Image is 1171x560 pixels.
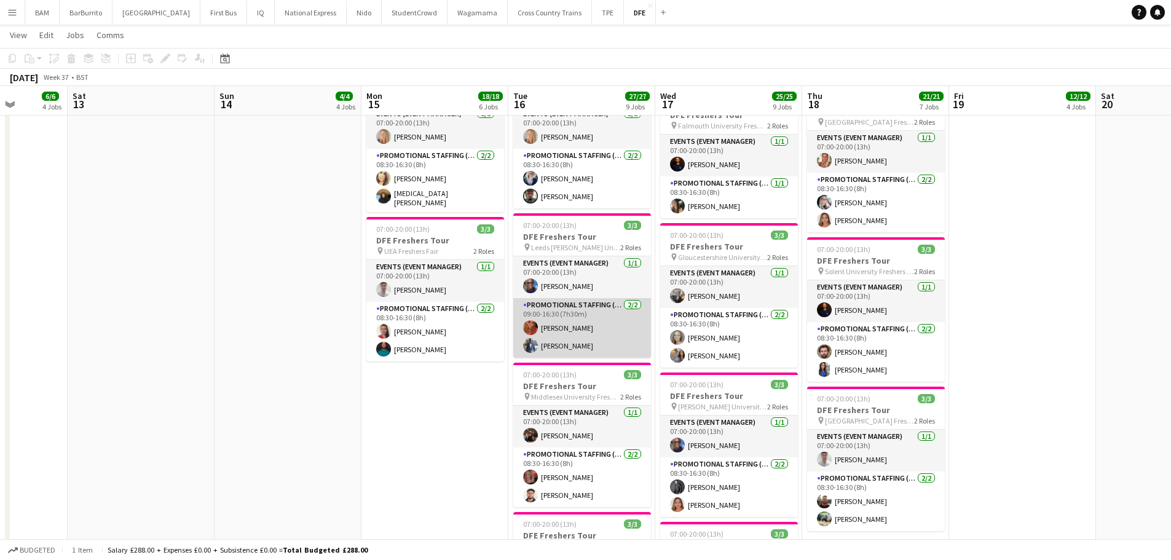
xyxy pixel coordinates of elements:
h3: DFE Freshers Tour [366,235,504,246]
span: 3/3 [771,231,788,240]
div: 9 Jobs [773,102,796,111]
div: 7 Jobs [920,102,943,111]
span: 2 Roles [914,267,935,276]
app-card-role: Events (Event Manager)1/107:00-20:00 (13h)[PERSON_NAME] [807,280,945,322]
app-card-role: Promotional Staffing (Brand Ambassadors)2/208:30-16:30 (8h)[PERSON_NAME][PERSON_NAME] [807,173,945,232]
span: 2 Roles [767,402,788,411]
app-card-role: Events (Event Manager)1/107:00-20:00 (13h)[PERSON_NAME] [513,107,651,149]
span: Leeds [PERSON_NAME] University Freshers Fair [531,243,620,252]
span: 12/12 [1066,92,1090,101]
h3: DFE Freshers Tour [660,390,798,401]
div: 4 Jobs [1067,102,1090,111]
span: View [10,30,27,41]
button: Wagamama [448,1,508,25]
span: 3/3 [477,224,494,234]
span: Jobs [66,30,84,41]
span: 17 [658,97,676,111]
span: Gloucestershire University Freshers Fair [678,253,767,262]
app-card-role: Promotional Staffing (Brand Ambassadors)2/208:30-16:30 (8h)[PERSON_NAME][PERSON_NAME] [660,308,798,368]
app-job-card: 07:00-20:00 (13h)3/3DFE Freshers Tour Middlesex University Freshers Fair2 RolesEvents (Event Mana... [513,363,651,507]
span: Edit [39,30,53,41]
button: Nido [347,1,382,25]
app-job-card: 07:00-20:00 (13h)3/3DFE Freshers Tour Gloucestershire University Freshers Fair2 RolesEvents (Even... [660,223,798,368]
span: [GEOGRAPHIC_DATA] Freshers Fair [825,117,914,127]
div: 07:00-20:00 (13h)3/3DFE Freshers Tour Teesside University Freshers Fair2 RolesEvents (Event Manag... [366,64,504,212]
app-card-role: Events (Event Manager)1/107:00-20:00 (13h)[PERSON_NAME] [366,107,504,149]
span: 2 Roles [914,416,935,425]
app-job-card: 07:00-20:00 (13h)3/3DFE Freshers Tour UEA Freshers Fair2 RolesEvents (Event Manager)1/107:00-20:0... [366,217,504,361]
span: Falmouth University Freshers Fair [678,121,767,130]
a: Comms [92,27,129,43]
app-card-role: Events (Event Manager)1/107:00-20:00 (13h)[PERSON_NAME] [660,266,798,308]
span: 1 item [68,545,97,554]
span: Sat [73,90,86,101]
span: 07:00-20:00 (13h) [670,231,723,240]
span: 19 [952,97,964,111]
app-job-card: 07:00-20:00 (13h)2/2DFE Freshers Tour Falmouth University Freshers Fair2 RolesEvents (Event Manag... [660,92,798,218]
div: [DATE] [10,71,38,84]
span: 3/3 [624,370,641,379]
span: 14 [218,97,234,111]
span: 07:00-20:00 (13h) [523,370,577,379]
span: Sat [1101,90,1114,101]
app-card-role: Events (Event Manager)1/107:00-20:00 (13h)[PERSON_NAME] [807,131,945,173]
span: 2 Roles [767,121,788,130]
button: DFE [624,1,656,25]
span: 2 Roles [914,117,935,127]
span: 15 [365,97,382,111]
span: 3/3 [624,221,641,230]
span: Middlesex University Freshers Fair [531,392,620,401]
app-job-card: 07:00-20:00 (13h)3/3DFE Freshers Tour [GEOGRAPHIC_DATA] Freshers Fair2 RolesEvents (Event Manager... [807,88,945,232]
span: 3/3 [771,529,788,538]
span: Comms [97,30,124,41]
app-card-role: Events (Event Manager)1/107:00-20:00 (13h)[PERSON_NAME] [366,260,504,302]
app-card-role: Events (Event Manager)1/107:00-20:00 (13h)[PERSON_NAME] [513,256,651,298]
div: 6 Jobs [479,102,502,111]
app-card-role: Events (Event Manager)1/107:00-20:00 (13h)[PERSON_NAME] [660,416,798,457]
span: 3/3 [918,394,935,403]
app-card-role: Events (Event Manager)1/107:00-20:00 (13h)[PERSON_NAME] [513,406,651,448]
span: 13 [71,97,86,111]
span: 6/6 [42,92,59,101]
h3: DFE Freshers Tour [807,255,945,266]
span: 25/25 [772,92,797,101]
h3: DFE Freshers Tour [660,241,798,252]
div: 07:00-20:00 (13h)3/3DFE Freshers Tour Solent University Freshers Fair2 RolesEvents (Event Manager... [807,237,945,382]
button: BAM [25,1,60,25]
span: 07:00-20:00 (13h) [670,529,723,538]
span: Sun [219,90,234,101]
h3: DFE Freshers Tour [513,231,651,242]
a: Edit [34,27,58,43]
button: StudentCrowd [382,1,448,25]
span: Fri [954,90,964,101]
app-job-card: 07:00-20:00 (13h)3/3DFE Freshers Tour Leeds [PERSON_NAME] University Freshers Fair2 RolesEvents (... [513,213,651,358]
div: Salary £288.00 + Expenses £0.00 + Subsistence £0.00 = [108,545,368,554]
span: 18 [805,97,822,111]
span: 21/21 [919,92,944,101]
span: Thu [807,90,822,101]
span: 3/3 [771,380,788,389]
div: 07:00-20:00 (13h)3/3DFE Freshers Tour [GEOGRAPHIC_DATA] Freshers Fair2 RolesEvents (Event Manager... [807,387,945,531]
span: 20 [1099,97,1114,111]
span: 4/4 [336,92,353,101]
span: 2 Roles [473,246,494,256]
h3: DFE Freshers Tour [513,381,651,392]
span: 07:00-20:00 (13h) [523,221,577,230]
span: 07:00-20:00 (13h) [817,245,870,254]
button: IQ [247,1,275,25]
button: BarBurrito [60,1,112,25]
a: View [5,27,32,43]
span: Solent University Freshers Fair [825,267,914,276]
div: 07:00-20:00 (13h)3/3DFE Freshers Tour [PERSON_NAME] University Freshers Fair2 RolesEvents (Event ... [660,373,798,517]
span: UEA Freshers Fair [384,246,438,256]
span: Budgeted [20,546,55,554]
app-card-role: Promotional Staffing (Brand Ambassadors)2/208:30-16:30 (8h)[PERSON_NAME][MEDICAL_DATA][PERSON_NAME] [366,149,504,212]
app-card-role: Promotional Staffing (Brand Ambassadors)2/208:30-16:30 (8h)[PERSON_NAME][PERSON_NAME] [366,302,504,361]
span: Mon [366,90,382,101]
span: [GEOGRAPHIC_DATA] Freshers Fair [825,416,914,425]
